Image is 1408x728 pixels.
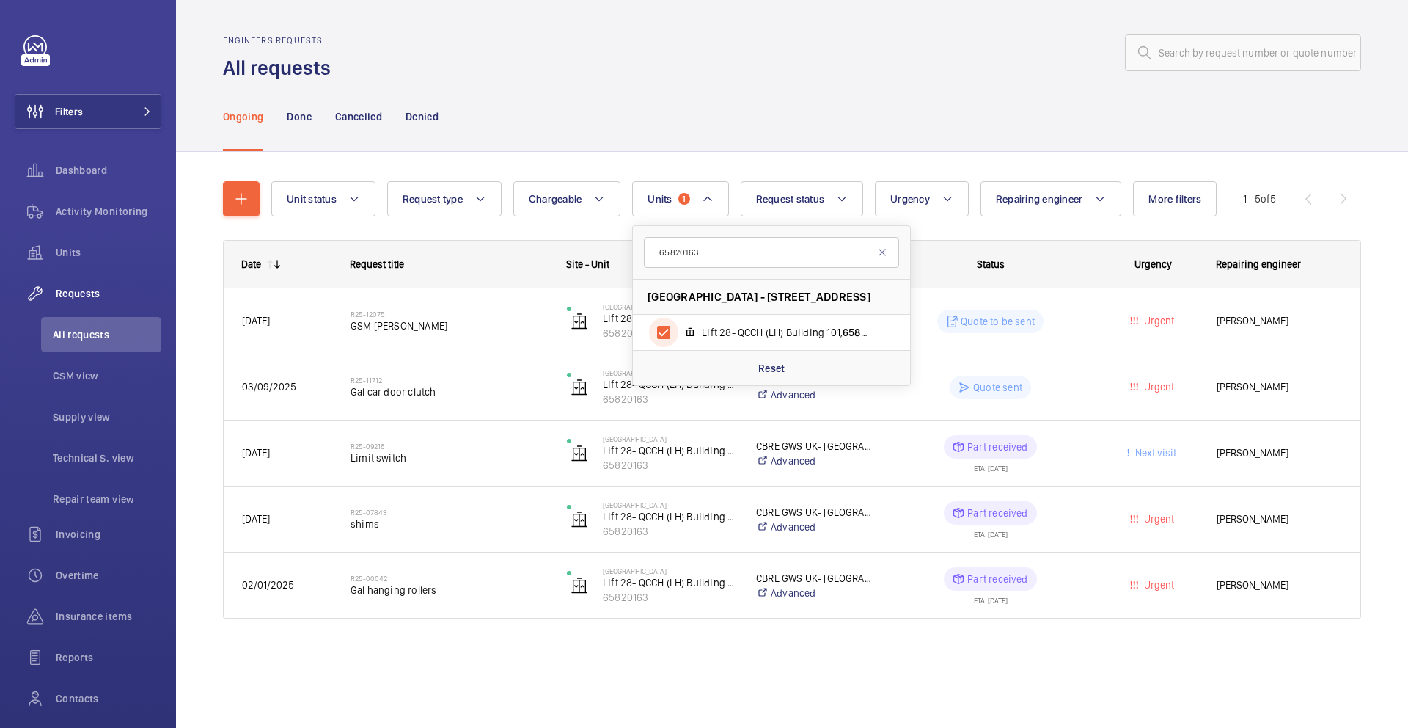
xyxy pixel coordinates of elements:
span: Repair team view [53,492,161,506]
span: Contacts [56,691,161,706]
span: Repairing engineer [996,193,1083,205]
span: Request title [350,258,404,270]
p: Cancelled [335,109,382,124]
span: GSM [PERSON_NAME] [351,318,548,333]
p: Lift 28- QCCH (LH) Building 101 [603,443,737,458]
span: [DATE] [242,315,270,327]
span: Gal car door clutch [351,385,548,399]
p: [GEOGRAPHIC_DATA] [603,368,737,377]
span: Urgency [890,193,930,205]
p: Lift 28- QCCH (LH) Building 101 [603,311,737,326]
p: Part received [967,440,1027,454]
h1: All requests [223,54,340,81]
p: 65820163 [603,326,737,341]
h2: R25-12075 [351,310,548,318]
img: elevator.svg [571,577,588,594]
div: ETA: [DATE] [974,459,1008,472]
p: CBRE GWS UK- [GEOGRAPHIC_DATA] ([GEOGRAPHIC_DATA]) [756,505,873,520]
span: Insurance items [56,609,161,624]
span: [DATE] [242,447,270,459]
span: Reports [56,650,161,665]
span: Gal hanging rollers [351,583,548,597]
span: All requests [53,327,161,342]
p: Lift 28- QCCH (LH) Building 101 [603,377,737,392]
button: Filters [15,94,161,129]
span: Requests [56,286,161,301]
span: 02/01/2025 [242,579,294,591]
span: Supply view [53,409,161,424]
div: Date [241,258,261,270]
button: Request status [741,181,864,216]
span: Status [977,258,1005,270]
p: [GEOGRAPHIC_DATA] [603,500,737,509]
span: Filters [55,104,83,119]
span: of [1261,193,1270,205]
span: [PERSON_NAME] [1217,379,1342,396]
span: 65820163 [843,327,889,338]
button: Repairing engineer [980,181,1122,216]
div: ETA: [DATE] [974,525,1008,538]
button: Units1 [632,181,728,216]
button: Urgency [875,181,969,216]
p: CBRE GWS UK- [GEOGRAPHIC_DATA] ([GEOGRAPHIC_DATA]) [756,439,873,454]
span: Invoicing [56,527,161,542]
p: 65820163 [603,590,737,605]
span: Lift 28- QCCH (LH) Building 101, [702,325,872,340]
span: Units [56,245,161,260]
span: [PERSON_NAME] [1217,511,1342,528]
span: Chargeable [529,193,582,205]
h2: R25-09216 [351,442,548,451]
p: [GEOGRAPHIC_DATA] [603,434,737,443]
a: Advanced [756,454,873,468]
span: 03/09/2025 [242,381,296,393]
h2: R25-00042 [351,574,548,583]
p: 65820163 [603,392,737,407]
p: Lift 28- QCCH (LH) Building 101 [603,575,737,590]
p: Denied [406,109,439,124]
button: Chargeable [513,181,621,216]
span: Request type [403,193,463,205]
p: Reset [758,361,785,376]
span: Urgent [1141,381,1174,393]
span: More filters [1148,193,1201,205]
span: Repairing engineer [1216,258,1301,270]
button: Request type [387,181,502,216]
span: [PERSON_NAME] [1217,577,1342,594]
span: CSM view [53,368,161,383]
span: Request status [756,193,825,205]
img: elevator.svg [571,313,588,330]
img: elevator.svg [571,511,588,528]
p: [GEOGRAPHIC_DATA] [603,302,737,311]
img: elevator.svg [571,379,588,396]
span: Urgency [1134,258,1172,270]
span: Urgent [1141,579,1174,591]
span: [DATE] [242,513,270,525]
span: Urgent [1141,513,1174,525]
div: ETA: [DATE] [974,591,1008,604]
span: Activity Monitoring [56,204,161,219]
p: Part received [967,506,1027,520]
span: Limit switch [351,451,548,465]
span: [PERSON_NAME] [1217,445,1342,462]
span: [GEOGRAPHIC_DATA] - [STREET_ADDRESS] [648,289,870,305]
p: Lift 28- QCCH (LH) Building 101 [603,509,737,524]
input: Search by request number or quote number [1125,34,1361,71]
p: [GEOGRAPHIC_DATA] [603,567,737,575]
p: Quote sent [973,380,1022,395]
p: 65820163 [603,458,737,473]
span: Technical S. view [53,451,161,465]
h2: R25-07843 [351,508,548,517]
span: Site - Unit [566,258,609,270]
a: Advanced [756,387,873,402]
p: Ongoing [223,109,263,124]
a: Advanced [756,520,873,534]
span: 1 - 5 5 [1243,194,1276,204]
span: shims [351,517,548,531]
span: Dashboard [56,163,161,178]
a: Advanced [756,586,873,600]
button: More filters [1133,181,1217,216]
span: Urgent [1141,315,1174,327]
p: Part received [967,572,1027,586]
span: Next visit [1132,447,1176,459]
span: 1 [678,193,690,205]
